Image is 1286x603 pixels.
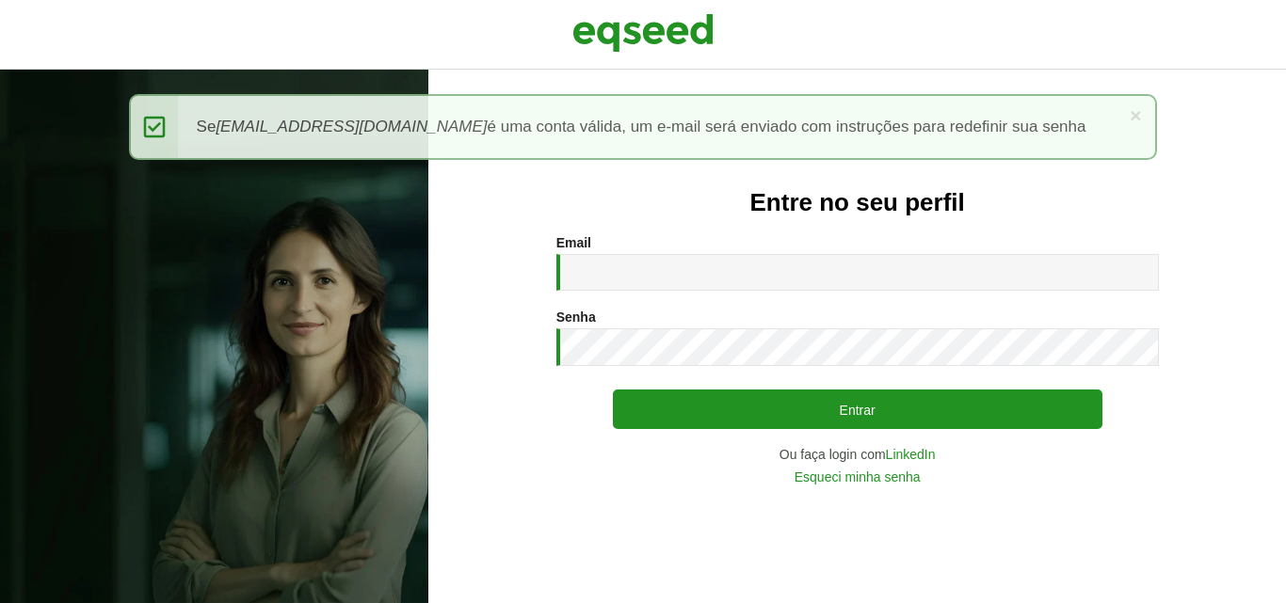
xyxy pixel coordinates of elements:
[556,310,596,324] label: Senha
[556,236,591,249] label: Email
[886,448,936,461] a: LinkedIn
[466,189,1248,216] h2: Entre no seu perfil
[129,94,1158,160] div: Se é uma conta válida, um e-mail será enviado com instruções para redefinir sua senha
[613,389,1102,429] button: Entrar
[1130,105,1141,125] a: ×
[556,448,1159,461] div: Ou faça login com
[216,118,487,135] em: [EMAIL_ADDRESS][DOMAIN_NAME]
[795,470,921,484] a: Esqueci minha senha
[572,9,714,56] img: EqSeed Logo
